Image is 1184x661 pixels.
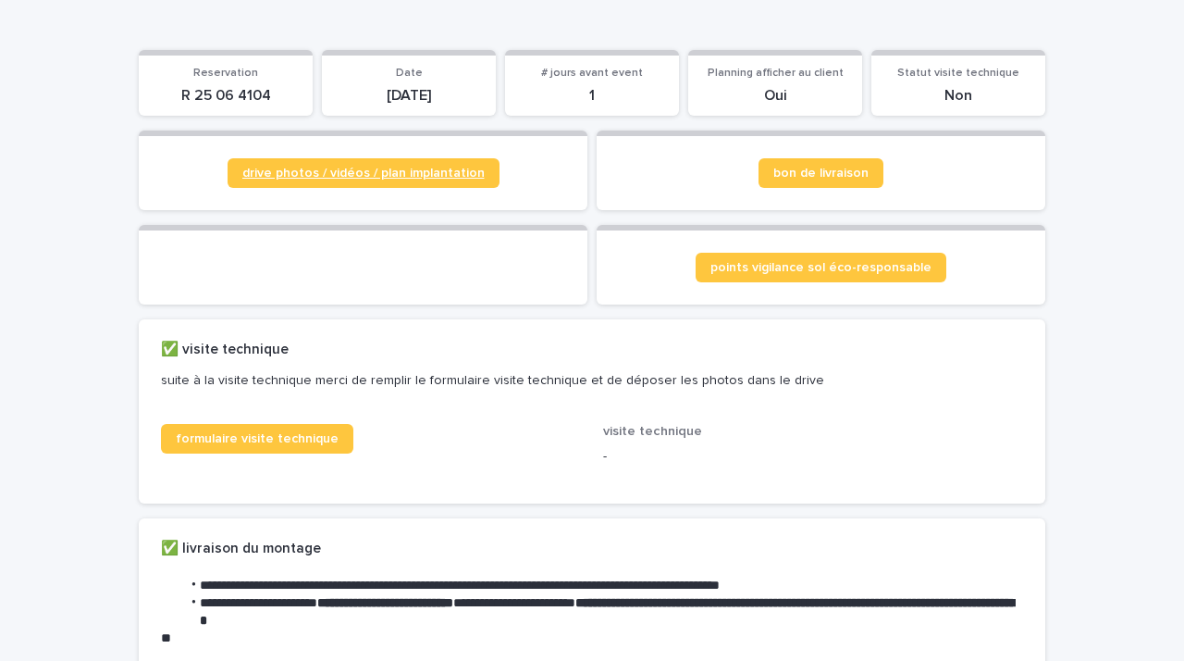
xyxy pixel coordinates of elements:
[897,68,1019,79] span: Statut visite technique
[396,68,423,79] span: Date
[228,158,499,188] a: drive photos / vidéos / plan implantation
[773,167,869,180] span: bon de livraison
[161,372,1016,389] p: suite à la visite technique merci de remplir le formulaire visite technique et de déposer les pho...
[150,87,302,105] p: R 25 06 4104
[161,424,353,454] a: formulaire visite technique
[882,87,1034,105] p: Non
[541,68,643,79] span: # jours avant event
[710,261,931,274] span: points vigilance sol éco-responsable
[699,87,851,105] p: Oui
[708,68,844,79] span: Planning afficher au client
[242,167,485,180] span: drive photos / vidéos / plan implantation
[758,158,883,188] a: bon de livraison
[603,425,702,438] span: visite technique
[696,253,946,282] a: points vigilance sol éco-responsable
[193,68,258,79] span: Reservation
[333,87,485,105] p: [DATE]
[516,87,668,105] p: 1
[161,541,321,557] h2: ✅ livraison du montage
[176,432,339,445] span: formulaire visite technique
[161,342,289,358] h2: ✅ visite technique
[603,447,1023,467] p: -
